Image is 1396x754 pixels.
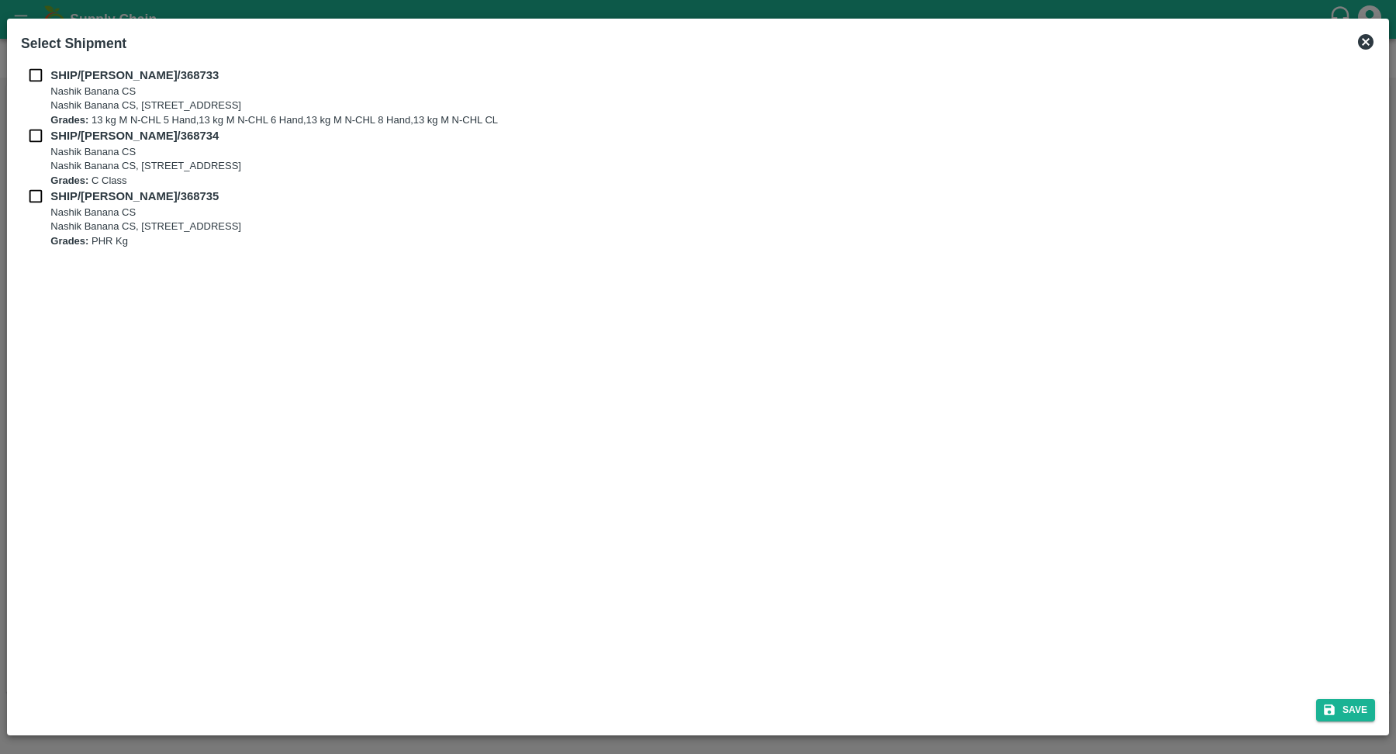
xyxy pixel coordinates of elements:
[50,69,219,81] b: SHIP/[PERSON_NAME]/368733
[50,145,241,160] p: Nashik Banana CS
[21,36,126,51] b: Select Shipment
[50,113,498,128] p: 13 kg M N-CHL 5 Hand,13 kg M N-CHL 6 Hand,13 kg M N-CHL 8 Hand,13 kg M N-CHL CL
[50,114,88,126] b: Grades:
[50,130,219,142] b: SHIP/[PERSON_NAME]/368734
[50,174,241,188] p: C Class
[1316,699,1375,721] button: Save
[50,175,88,186] b: Grades:
[50,235,88,247] b: Grades:
[50,206,241,220] p: Nashik Banana CS
[50,99,498,113] p: Nashik Banana CS, [STREET_ADDRESS]
[50,85,498,99] p: Nashik Banana CS
[50,190,219,202] b: SHIP/[PERSON_NAME]/368735
[50,159,241,174] p: Nashik Banana CS, [STREET_ADDRESS]
[50,220,241,234] p: Nashik Banana CS, [STREET_ADDRESS]
[50,234,241,249] p: PHR Kg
